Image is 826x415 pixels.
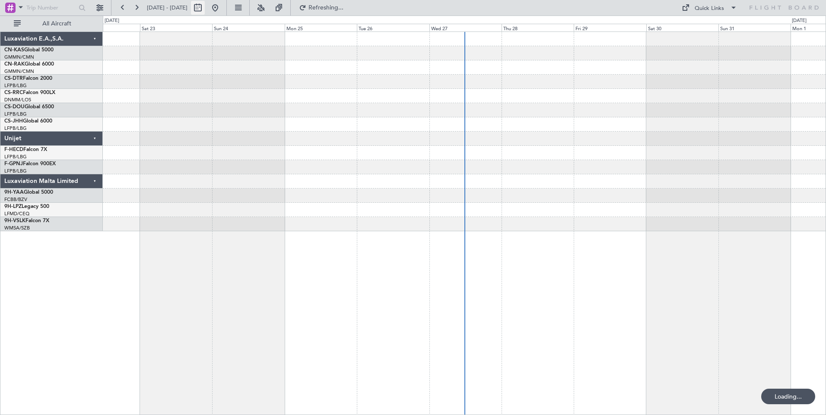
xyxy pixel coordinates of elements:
a: CS-JHHGlobal 6000 [4,119,52,124]
div: Tue 26 [357,24,429,31]
span: [DATE] - [DATE] [147,4,187,12]
button: Refreshing... [295,1,347,15]
a: CN-RAKGlobal 6000 [4,62,54,67]
span: Refreshing... [308,5,344,11]
a: 9H-LPZLegacy 500 [4,204,49,209]
a: CS-DTRFalcon 2000 [4,76,52,81]
span: CS-DOU [4,104,25,110]
a: DNMM/LOS [4,97,31,103]
button: Quick Links [677,1,741,15]
a: LFPB/LBG [4,154,27,160]
span: CS-JHH [4,119,23,124]
div: Sat 30 [646,24,718,31]
a: GMMN/CMN [4,68,34,75]
div: Quick Links [695,4,724,13]
div: [DATE] [105,17,119,25]
a: LFPB/LBG [4,168,27,174]
a: F-GPNJFalcon 900EX [4,161,56,167]
div: Thu 28 [502,24,574,31]
span: F-GPNJ [4,161,23,167]
div: Fri 22 [68,24,140,31]
div: Mon 25 [285,24,357,31]
div: Loading... [761,389,815,404]
span: F-HECD [4,147,23,152]
div: [DATE] [792,17,807,25]
span: CN-KAS [4,47,24,53]
span: 9H-VSLK [4,218,25,223]
div: Wed 27 [429,24,502,31]
a: CN-KASGlobal 5000 [4,47,54,53]
div: Sat 23 [140,24,212,31]
span: All Aircraft [22,21,91,27]
a: F-HECDFalcon 7X [4,147,47,152]
a: CS-RRCFalcon 900LX [4,90,55,95]
span: 9H-LPZ [4,204,22,209]
a: WMSA/SZB [4,225,30,231]
a: FCBB/BZV [4,196,27,203]
a: LFPB/LBG [4,111,27,117]
a: LFPB/LBG [4,82,27,89]
button: All Aircraft [10,17,94,31]
span: CS-RRC [4,90,23,95]
a: 9H-YAAGlobal 5000 [4,190,53,195]
input: Trip Number [26,1,76,14]
span: CS-DTR [4,76,23,81]
a: GMMN/CMN [4,54,34,60]
span: 9H-YAA [4,190,24,195]
span: CN-RAK [4,62,25,67]
div: Sun 31 [718,24,791,31]
a: CS-DOUGlobal 6500 [4,104,54,110]
a: LFMD/CEQ [4,211,29,217]
a: 9H-VSLKFalcon 7X [4,218,49,223]
div: Fri 29 [574,24,646,31]
a: LFPB/LBG [4,125,27,132]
